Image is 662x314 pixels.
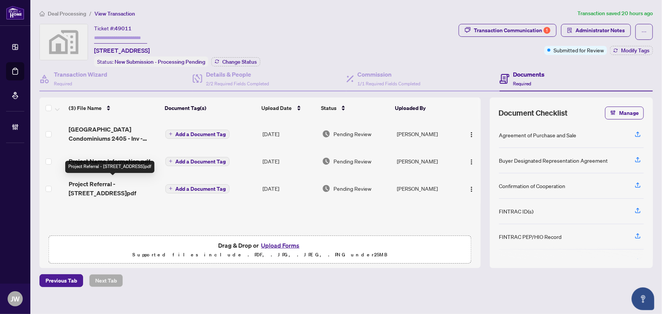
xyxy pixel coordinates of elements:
[513,70,545,79] h4: Documents
[69,179,159,198] span: Project Referral - [STREET_ADDRESS]pdf
[11,294,20,304] span: JW
[322,184,330,193] img: Document Status
[115,58,205,65] span: New Submission - Processing Pending
[544,27,550,34] div: 1
[69,125,159,143] span: [GEOGRAPHIC_DATA] Condominiums 2405 - Inv - 2126284.pdf
[469,132,475,138] img: Logo
[48,10,86,17] span: Deal Processing
[206,70,269,79] h4: Details & People
[619,107,639,119] span: Manage
[169,132,173,136] span: plus
[333,184,371,193] span: Pending Review
[165,129,230,139] button: Add a Document Tag
[53,250,467,259] p: Supported files include .PDF, .JPG, .JPEG, .PNG under 25 MB
[259,240,302,250] button: Upload Forms
[49,236,471,264] span: Drag & Drop orUpload FormsSupported files include .PDF, .JPG, .JPEG, .PNG under25MB
[115,25,132,32] span: 49011
[459,24,557,37] button: Transaction Communication1
[358,81,421,86] span: 1/1 Required Fields Completed
[46,275,77,287] span: Previous Tab
[554,46,604,54] span: Submitted for Review
[499,131,576,139] div: Agreement of Purchase and Sale
[465,182,478,195] button: Logo
[54,81,72,86] span: Required
[499,207,533,215] div: FINTRAC ID(s)
[394,173,459,204] td: [PERSON_NAME]
[642,29,647,35] span: ellipsis
[333,157,371,165] span: Pending Review
[322,157,330,165] img: Document Status
[169,159,173,163] span: plus
[94,10,135,17] span: View Transaction
[322,130,330,138] img: Document Status
[469,186,475,192] img: Logo
[6,6,24,20] img: logo
[94,57,208,67] div: Status:
[567,28,572,33] span: solution
[165,130,230,139] button: Add a Document Tag
[474,24,550,36] div: Transaction Communication
[392,97,458,119] th: Uploaded By
[318,97,392,119] th: Status
[65,161,154,173] div: Project Referral - [STREET_ADDRESS]pdf
[605,107,644,119] button: Manage
[94,46,150,55] span: [STREET_ADDRESS]
[632,287,654,310] button: Open asap
[165,156,230,166] button: Add a Document Tag
[577,9,653,18] article: Transaction saved 20 hours ago
[89,9,91,18] li: /
[162,97,258,119] th: Document Tag(s)
[165,184,230,193] button: Add a Document Tag
[176,132,226,137] span: Add a Document Tag
[610,46,653,55] button: Modify Tags
[54,70,107,79] h4: Transaction Wizard
[218,240,302,250] span: Drag & Drop or
[621,48,649,53] span: Modify Tags
[465,155,478,167] button: Logo
[469,159,475,165] img: Logo
[39,11,45,16] span: home
[89,274,123,287] button: Next Tab
[176,186,226,192] span: Add a Document Tag
[222,59,257,64] span: Change Status
[66,97,162,119] th: (3) File Name
[259,97,318,119] th: Upload Date
[499,156,608,165] div: Buyer Designated Representation Agreement
[169,187,173,190] span: plus
[69,104,102,112] span: (3) File Name
[165,157,230,166] button: Add a Document Tag
[499,108,568,118] span: Document Checklist
[211,57,260,66] button: Change Status
[465,128,478,140] button: Logo
[333,130,371,138] span: Pending Review
[259,149,319,173] td: [DATE]
[358,70,421,79] h4: Commission
[69,157,150,166] span: Project Name Information.pdf
[561,24,631,37] button: Administrator Notes
[40,24,88,60] img: svg%3e
[394,149,459,173] td: [PERSON_NAME]
[259,119,319,149] td: [DATE]
[94,24,132,33] div: Ticket #:
[39,274,83,287] button: Previous Tab
[499,182,565,190] div: Confirmation of Cooperation
[176,159,226,164] span: Add a Document Tag
[262,104,292,112] span: Upload Date
[394,119,459,149] td: [PERSON_NAME]
[321,104,337,112] span: Status
[499,232,561,241] div: FINTRAC PEP/HIO Record
[576,24,625,36] span: Administrator Notes
[259,173,319,204] td: [DATE]
[513,81,531,86] span: Required
[206,81,269,86] span: 2/2 Required Fields Completed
